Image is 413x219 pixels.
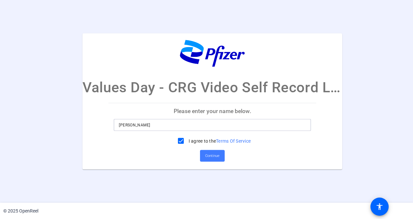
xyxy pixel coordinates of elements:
[3,208,38,214] div: © 2025 OpenReel
[200,150,225,161] button: Continue
[205,151,219,161] span: Continue
[108,103,316,119] p: Please enter your name below.
[376,203,383,211] mat-icon: accessibility
[82,76,342,98] p: Values Day - CRG Video Self Record Link
[119,121,306,129] input: Enter your name
[187,137,251,144] label: I agree to the
[216,138,251,143] a: Terms Of Service
[180,40,245,67] img: company-logo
